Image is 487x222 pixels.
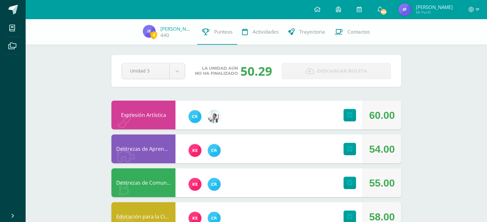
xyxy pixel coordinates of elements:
div: Expresión Artística [111,101,175,129]
span: La unidad aún no ha finalizado [195,66,238,76]
span: [PERSON_NAME] [416,4,453,10]
div: 50.29 [240,63,272,79]
img: 51441d6dd36061300e3a4a53edaa07ef.png [208,110,221,123]
img: 1027a1dda589bae3d399551b28f20ac8.png [208,144,221,157]
a: Punteos [197,19,237,45]
div: 55.00 [369,169,395,197]
span: 185 [380,8,387,15]
img: 0f85ece97ff9286594c4eebba6104ab3.png [143,25,156,38]
img: 1027a1dda589bae3d399551b28f20ac8.png [208,178,221,191]
div: Destrezas de Comunicación y Lenguaje [111,168,175,197]
span: Contactos [347,28,370,35]
div: 54.00 [369,135,395,164]
a: Trayectoria [283,19,330,45]
span: Actividades [253,28,279,35]
a: Actividades [237,19,283,45]
a: Contactos [330,19,375,45]
img: 0f85ece97ff9286594c4eebba6104ab3.png [398,3,411,16]
a: [PERSON_NAME] [160,26,192,32]
span: Mi Perfil [416,10,453,15]
a: 440 [160,32,169,39]
span: 0 [150,31,157,39]
div: 60.00 [369,101,395,130]
img: 7701a7bb2bbcea08a6b8ad58c22e951a.png [189,178,201,191]
span: Unidad 3 [130,63,161,78]
div: Destrezas de Aprendizaje Matemático [111,134,175,163]
span: Descargar boleta [317,63,367,79]
span: Trayectoria [299,28,325,35]
img: 7701a7bb2bbcea08a6b8ad58c22e951a.png [189,144,201,157]
a: Unidad 3 [122,63,185,79]
span: Punteos [214,28,232,35]
img: 1027a1dda589bae3d399551b28f20ac8.png [189,110,201,123]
